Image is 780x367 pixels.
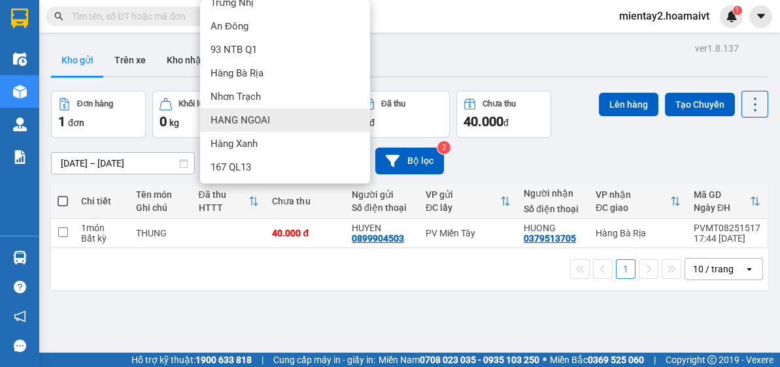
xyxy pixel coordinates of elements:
div: VP gửi [426,189,500,200]
div: PVMT08251517 [694,223,760,233]
img: warehouse-icon [13,251,27,264]
div: Mã GD [694,189,750,200]
span: mientay2.hoamaivt [609,8,720,24]
div: Bất kỳ [81,233,123,244]
div: Chi tiết [81,196,123,206]
span: | [262,353,263,367]
span: 167 QL13 [211,161,251,174]
div: Chưa thu [272,196,339,206]
div: Người nhận [524,188,583,199]
div: HTTT [199,202,249,213]
span: 93 NTB Q1 [211,43,257,56]
button: Đã thu0đ [355,91,450,138]
div: Số điện thoại [352,202,413,213]
div: ver 1.8.137 [695,41,739,56]
div: Khối lượng [178,99,218,108]
span: Cung cấp máy in - giấy in: [273,353,375,367]
div: Chưa thu [483,99,516,108]
input: Select a date range. [52,153,194,174]
div: ĐC lấy [426,202,500,213]
span: HANG NGOAI [211,114,270,127]
sup: 1 [733,6,742,15]
button: Chưa thu40.000đ [456,91,551,138]
svg: open [744,264,755,274]
strong: 0708 023 035 - 0935 103 250 [420,355,539,365]
div: VP nhận [596,189,670,200]
div: Số điện thoại [524,204,583,214]
span: copyright [707,355,717,364]
span: question-circle [14,281,26,293]
strong: 1900 633 818 [195,355,252,365]
div: HUONG [524,223,583,233]
span: ⚪️ [543,357,547,362]
th: Toggle SortBy [192,184,266,219]
div: Hàng Bà Rịa [596,228,681,238]
button: caret-down [749,5,772,28]
div: Đã thu [199,189,249,200]
strong: 0369 525 060 [588,355,644,365]
span: | [654,353,656,367]
span: Hàng Bà Rịa [211,67,263,80]
div: 10 / trang [693,263,734,276]
div: Ngày ĐH [694,202,750,213]
div: 40.000 đ [272,228,339,238]
span: Miền Nam [379,353,539,367]
div: 0379513705 [524,233,576,244]
span: 1 [735,6,739,15]
button: Kho gửi [51,44,104,76]
div: Tên món [136,189,186,200]
span: 1 [58,114,65,129]
sup: 2 [437,141,450,154]
img: warehouse-icon [13,85,27,99]
div: Ghi chú [136,202,186,213]
input: Tìm tên, số ĐT hoặc mã đơn [72,9,226,24]
div: Đơn hàng [77,99,113,108]
span: 40.000 [464,114,503,129]
div: 17:44 [DATE] [694,233,760,244]
span: message [14,340,26,352]
img: warehouse-icon [13,118,27,131]
button: Khối lượng0kg [152,91,247,138]
th: Toggle SortBy [589,184,687,219]
span: đ [503,118,509,128]
button: Trên xe [104,44,156,76]
span: caret-down [755,10,767,22]
span: search [54,12,63,21]
img: solution-icon [13,150,27,164]
span: Hỗ trợ kỹ thuật: [131,353,252,367]
span: Nhơn Trạch [211,90,261,103]
button: Kho nhận [156,44,217,76]
button: Tạo Chuyến [665,93,735,116]
img: logo-vxr [11,8,28,28]
button: Đơn hàng1đơn [51,91,146,138]
span: đơn [68,118,84,128]
button: 1 [616,259,636,279]
div: 0899904503 [352,233,404,244]
div: ĐC giao [596,202,670,213]
button: Lên hàng [599,93,658,116]
span: kg [169,118,179,128]
div: Đã thu [381,99,405,108]
div: 1 món [81,223,123,233]
span: 0 [160,114,167,129]
th: Toggle SortBy [687,184,767,219]
div: THUNG [136,228,186,238]
div: PV Miền Tây [426,228,511,238]
span: Miền Bắc [550,353,644,367]
th: Toggle SortBy [419,184,517,219]
span: Hàng Xanh [211,137,258,150]
span: An Đông [211,20,248,33]
span: notification [14,310,26,323]
div: HUYEN [352,223,413,233]
div: Người gửi [352,189,413,200]
button: Bộ lọc [375,148,444,174]
span: đ [369,118,375,128]
img: warehouse-icon [13,52,27,66]
img: icon-new-feature [726,10,738,22]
